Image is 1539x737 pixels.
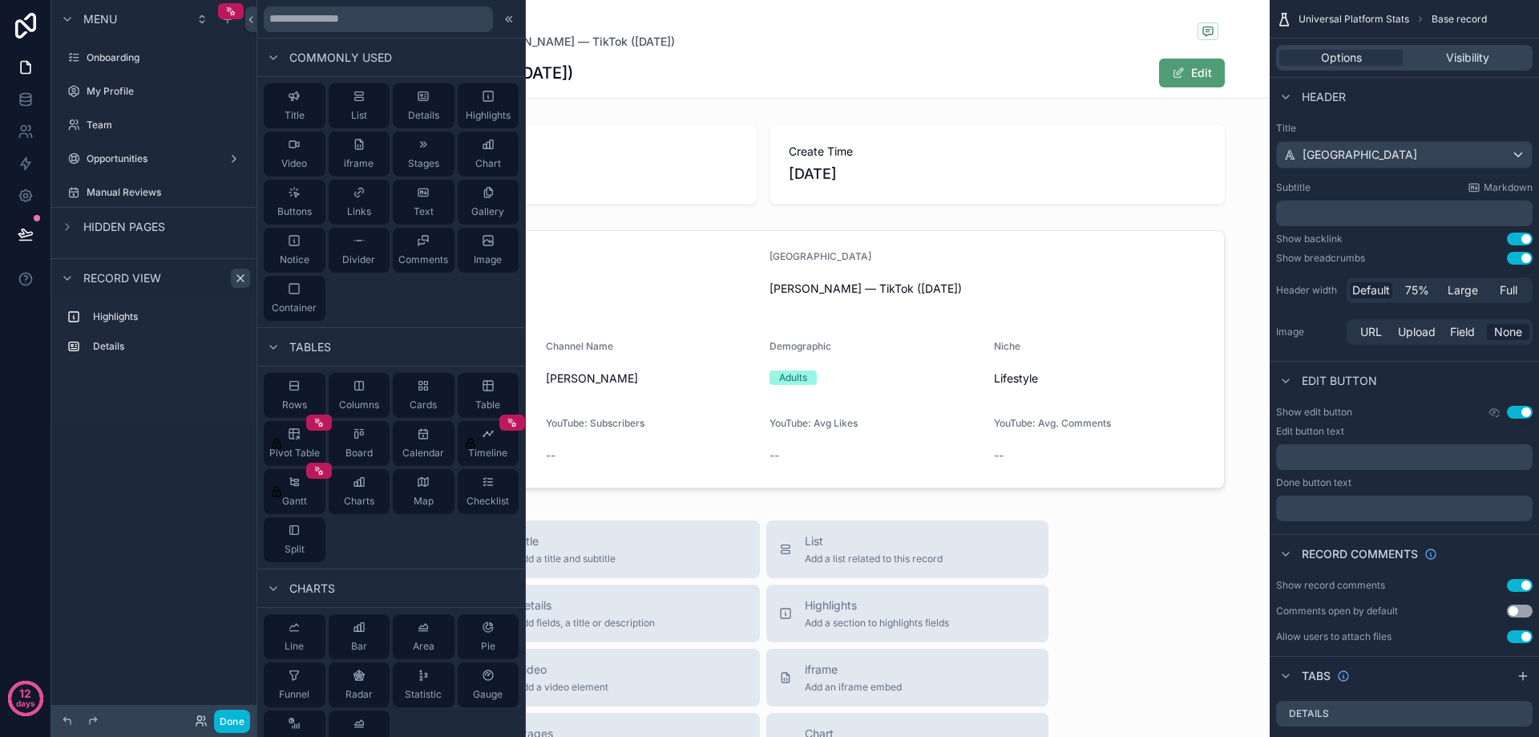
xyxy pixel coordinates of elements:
button: [GEOGRAPHIC_DATA] [1276,141,1533,168]
span: Large [1448,282,1478,298]
button: Pie [458,614,519,659]
label: Image [1276,326,1340,338]
a: [PERSON_NAME] — TikTok ([DATE]) [483,34,675,50]
label: Details [93,340,240,353]
span: Funnel [279,688,309,701]
a: Markdown [1468,181,1533,194]
span: Full [1500,282,1517,298]
button: List [329,83,390,128]
button: Buttons [264,180,325,225]
span: Links [347,205,371,218]
span: Universal Platform Stats [1299,13,1409,26]
button: Split [264,517,325,562]
button: HighlightsAdd a section to highlights fields [766,585,1048,642]
button: Charts [329,469,390,514]
button: Edit [1159,59,1225,87]
button: Line [264,614,325,659]
span: Map [414,495,434,508]
label: Done button text [1276,476,1351,489]
button: Done [214,710,250,733]
span: Add an iframe embed [805,681,902,694]
button: Pivot Table [264,421,325,466]
div: Show breadcrumbs [1276,252,1365,265]
span: Record view [83,270,161,286]
span: Tables [289,339,331,355]
span: Comments [398,253,448,266]
button: iframe [329,132,390,176]
span: List [351,109,367,122]
button: Bar [329,614,390,659]
label: Edit button text [1276,425,1344,438]
span: Video [516,662,608,678]
span: Add a list related to this record [805,553,943,565]
span: Field [1450,324,1475,340]
button: Map [393,469,454,514]
span: Gauge [473,688,503,701]
span: Hidden pages [83,219,165,235]
button: Video [264,132,325,176]
p: days [16,692,35,715]
button: Cards [393,373,454,418]
span: Record comments [1302,546,1418,562]
button: Gantt [264,469,325,514]
label: Onboarding [87,51,244,64]
label: Manual Reviews [87,186,244,199]
span: Table [475,399,500,411]
a: My Profile [61,79,247,104]
div: Comments open by default [1276,605,1398,618]
div: Show record comments [1276,579,1385,592]
span: Base record [1432,13,1487,26]
span: Upload [1398,324,1436,340]
span: Checklist [467,495,509,508]
span: Commonly used [289,50,392,66]
span: Stages [408,157,439,170]
span: Divider [342,253,375,266]
span: List [805,533,943,549]
div: scrollable content [51,297,256,375]
label: Details [1289,707,1329,720]
span: Notice [280,253,309,266]
span: Gallery [471,205,504,218]
span: Charts [344,495,374,508]
div: Allow users to attach files [1276,630,1392,643]
button: Divider [329,228,390,273]
span: Pie [481,640,495,653]
span: Highlights [466,109,511,122]
span: Add a video element [516,681,608,694]
span: Details [408,109,439,122]
button: DetailsAdd fields, a title or description [478,585,760,642]
button: Statistic [393,662,454,707]
label: Highlights [93,310,240,323]
button: Gallery [458,180,519,225]
a: Opportunities [61,146,247,172]
span: iframe [805,662,902,678]
span: Text [414,205,434,218]
div: scrollable content [1276,200,1533,226]
button: Image [458,228,519,273]
button: Comments [393,228,454,273]
button: ListAdd a list related to this record [766,520,1048,578]
span: Options [1321,50,1362,66]
button: Links [329,180,390,225]
button: Title [264,83,325,128]
span: Buttons [277,205,312,218]
span: iframe [344,157,374,170]
span: Charts [289,581,335,597]
span: Line [285,640,304,653]
button: Funnel [264,662,325,707]
button: Gauge [458,662,519,707]
span: Add fields, a title or description [516,617,655,630]
button: Notice [264,228,325,273]
button: Board [329,421,390,466]
button: Area [393,614,454,659]
label: Opportunities [87,152,221,165]
span: Visibility [1446,50,1489,66]
span: Gantt [282,495,307,508]
label: Subtitle [1276,181,1311,194]
span: Add a section to highlights fields [805,617,949,630]
span: Statistic [405,688,442,701]
span: Header [1302,89,1346,105]
button: Calendar [393,421,454,466]
a: Onboarding [61,45,247,71]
